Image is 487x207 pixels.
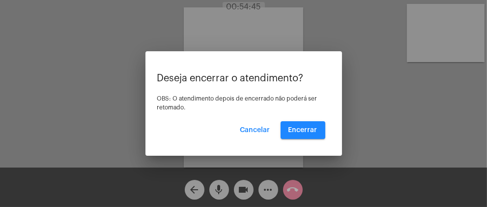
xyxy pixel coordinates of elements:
p: Deseja encerrar o atendimento? [157,73,330,84]
span: Encerrar [288,127,317,134]
button: Encerrar [281,121,325,139]
button: Cancelar [232,121,278,139]
span: OBS: O atendimento depois de encerrado não poderá ser retomado. [157,96,317,110]
span: Cancelar [240,127,270,134]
